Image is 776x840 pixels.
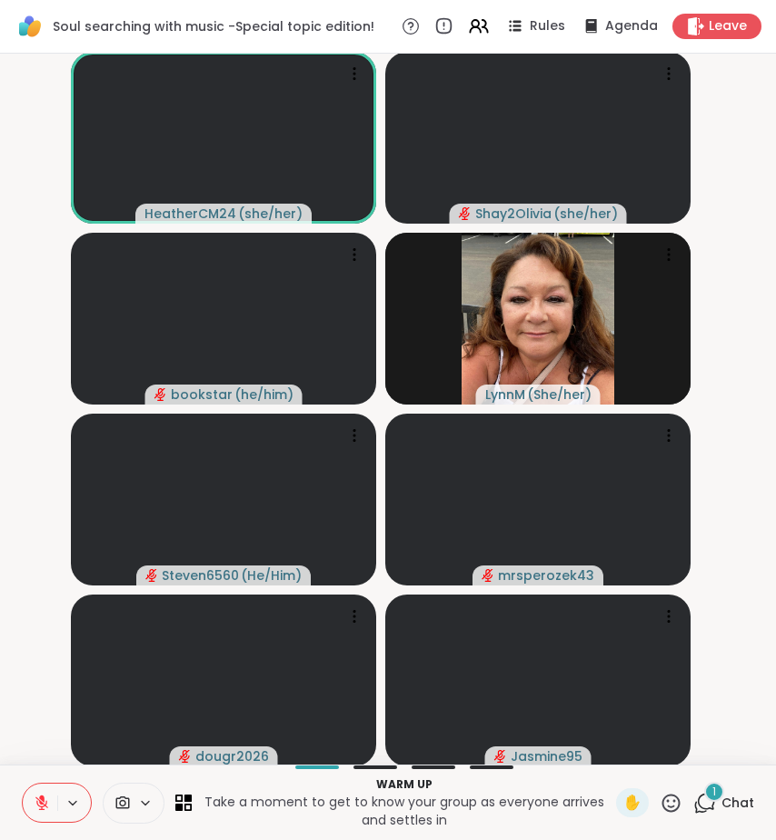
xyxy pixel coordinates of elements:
[462,233,614,405] img: LynnM
[144,205,236,223] span: HeatherCM24
[485,385,525,404] span: LynnM
[494,750,507,763] span: audio-muted
[241,566,302,585] span: ( He/Him )
[511,747,582,765] span: Jasmine95
[605,17,658,35] span: Agenda
[721,794,754,812] span: Chat
[553,205,618,223] span: ( she/her )
[709,17,747,35] span: Leave
[527,385,592,404] span: ( She/her )
[179,750,192,763] span: audio-muted
[498,566,594,585] span: mrsperozek43
[195,747,269,765] span: dougr2026
[530,17,565,35] span: Rules
[53,17,374,35] span: Soul searching with music -Special topic edition!
[154,388,167,401] span: audio-muted
[234,385,293,404] span: ( he/him )
[623,792,642,814] span: ✋
[145,569,158,582] span: audio-muted
[15,11,45,42] img: ShareWell Logomark
[459,207,472,220] span: audio-muted
[482,569,494,582] span: audio-muted
[475,205,552,223] span: Shay2Olivia
[712,785,716,800] span: 1
[238,205,303,223] span: ( she/her )
[203,793,605,829] p: Take a moment to get to know your group as everyone arrives and settles in
[162,566,239,585] span: Steven6560
[171,385,233,404] span: bookstar
[203,776,605,793] p: Warm up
